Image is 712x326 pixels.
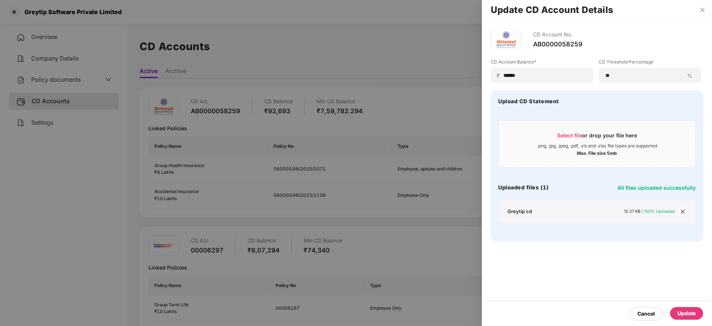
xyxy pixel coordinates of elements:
h4: Uploaded files (1) [498,184,549,191]
img: oi.png [495,29,517,51]
label: CD Account Balance* [491,59,593,68]
span: 12.37 KB [624,209,640,214]
div: AB0000058259 [533,40,582,48]
span: Select file [557,132,582,138]
span: | 100% Uploaded [641,209,675,214]
button: Close [697,7,708,13]
span: ₹ [497,72,503,79]
div: Greytip cd [507,208,532,215]
div: Max. File size 5mb [577,149,617,156]
label: CD Threshold Percentage [599,59,701,68]
h2: Update CD Account Details [491,6,703,14]
h4: Upload CD Statement [498,98,559,105]
span: Select fileor drop your file here.png, .jpg, .jpeg, .pdf, .xls and .xlsx file types are supported... [499,126,695,162]
div: Update [677,309,696,317]
span: % [684,72,695,79]
div: CD Account No. [533,29,582,40]
div: Cancel [637,310,655,318]
div: .png, .jpg, .jpeg, .pdf, .xls and .xlsx file types are supported [537,143,657,149]
span: All files uploaded successfully [617,185,696,191]
span: close [679,208,687,216]
div: or drop your file here [557,132,637,143]
span: close [699,7,705,13]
